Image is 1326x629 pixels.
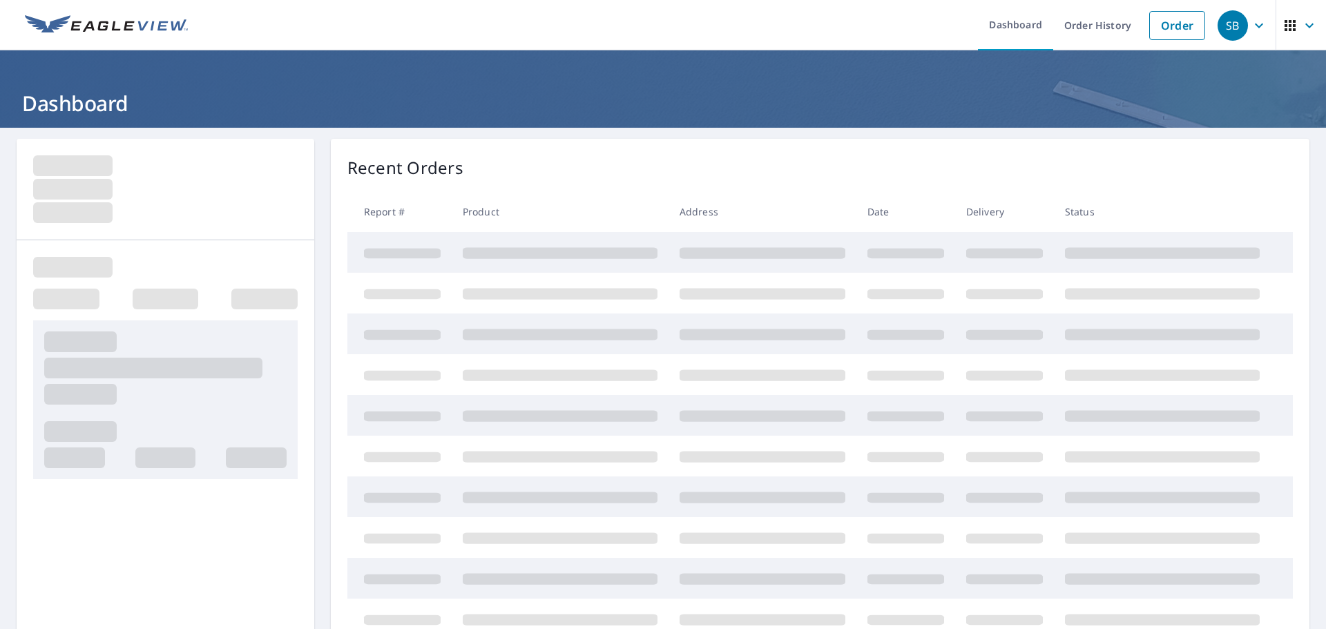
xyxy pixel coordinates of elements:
[25,15,188,36] img: EV Logo
[669,191,856,232] th: Address
[347,191,452,232] th: Report #
[955,191,1054,232] th: Delivery
[452,191,669,232] th: Product
[1218,10,1248,41] div: SB
[347,155,463,180] p: Recent Orders
[1149,11,1205,40] a: Order
[856,191,955,232] th: Date
[1054,191,1271,232] th: Status
[17,89,1309,117] h1: Dashboard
